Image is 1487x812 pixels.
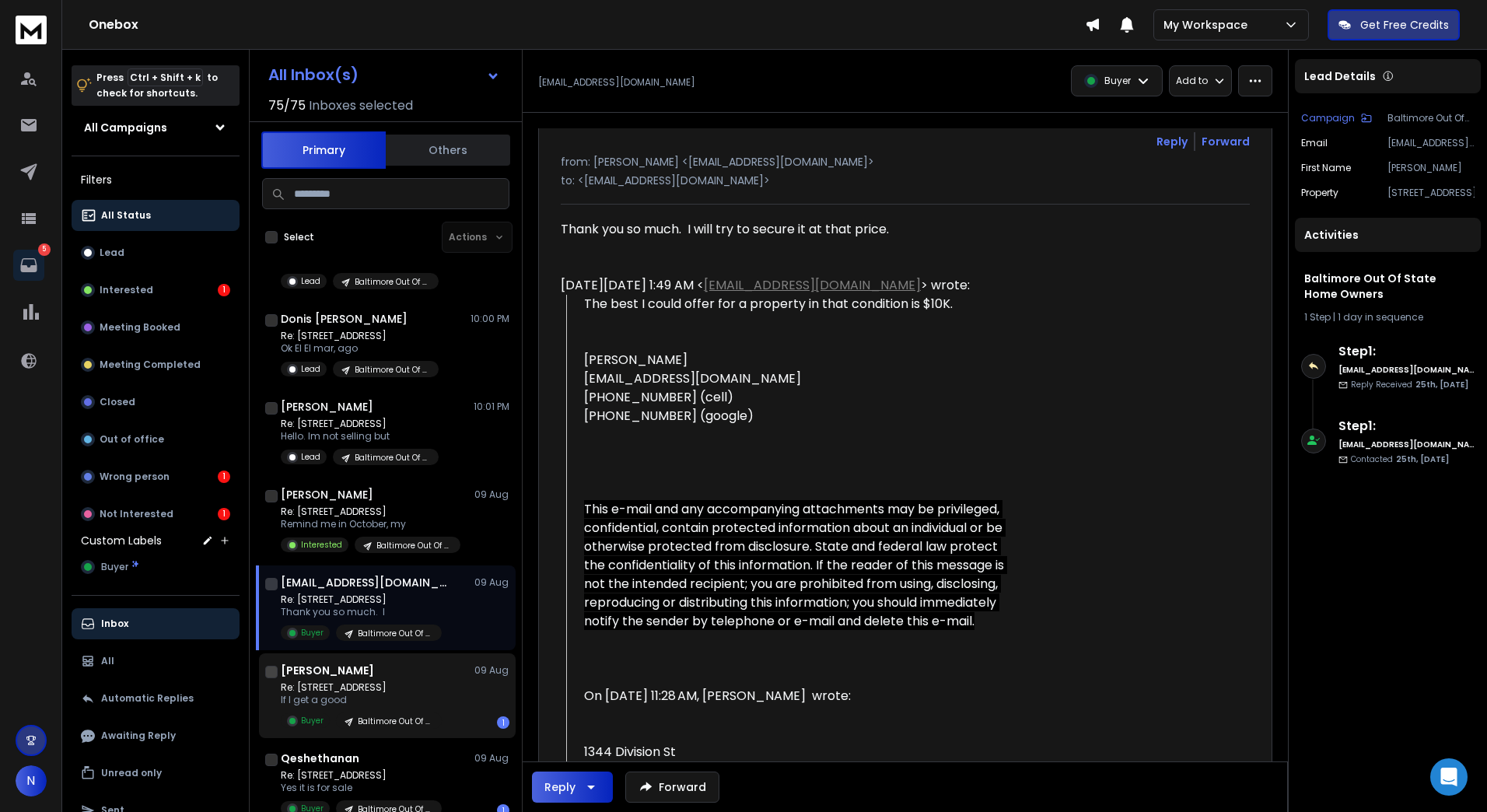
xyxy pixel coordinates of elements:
[281,487,373,502] h1: [PERSON_NAME]
[1351,379,1468,390] p: Reply Received
[386,133,510,167] button: Others
[358,628,432,639] p: Baltimore Out Of State Home Owners
[584,743,1015,761] div: 1344 Division St
[561,173,1250,188] p: to: <[EMAIL_ADDRESS][DOMAIN_NAME]>
[281,593,442,606] p: Re: [STREET_ADDRESS]
[72,237,240,268] button: Lead
[1301,162,1351,174] p: First Name
[1415,379,1468,390] span: 25th, [DATE]
[72,112,240,143] button: All Campaigns
[497,716,509,729] div: 1
[96,70,218,101] p: Press to check for shortcuts.
[474,664,509,677] p: 09 Aug
[101,561,128,573] span: Buyer
[268,67,359,82] h1: All Inbox(s)
[301,275,320,287] p: Lead
[281,751,359,766] h1: Qeshethanan
[584,687,1015,724] blockquote: On [DATE] 11:28 AM, [PERSON_NAME] wrote:
[281,330,439,342] p: Re: [STREET_ADDRESS]
[281,769,442,782] p: Re: [STREET_ADDRESS]
[72,387,240,418] button: Closed
[72,169,240,191] h3: Filters
[100,359,201,371] p: Meeting Completed
[89,16,1085,34] h1: Onebox
[72,312,240,343] button: Meeting Booked
[218,284,230,296] div: 1
[101,692,194,705] p: Automatic Replies
[218,508,230,520] div: 1
[561,276,1015,295] div: [DATE][DATE] 1:49 AM < > wrote:
[532,772,613,803] button: Reply
[218,471,230,483] div: 1
[268,96,306,115] span: 75 / 75
[72,499,240,530] button: Not Interested1
[584,388,1015,407] div: [PHONE_NUMBER] (cell)
[474,488,509,501] p: 09 Aug
[584,407,1015,425] div: [PHONE_NUMBER] (google)
[1387,112,1475,124] p: Baltimore Out Of State Home Owners
[561,220,1015,239] div: Thank you so much. I will try to secure it at that price.
[1295,218,1481,252] div: Activities
[584,369,1015,388] div: [EMAIL_ADDRESS][DOMAIN_NAME]
[81,533,162,548] h3: Custom Labels
[72,200,240,231] button: All Status
[284,231,314,243] label: Select
[281,575,452,590] h1: [EMAIL_ADDRESS][DOMAIN_NAME]
[1301,187,1338,199] p: Property
[100,396,135,408] p: Closed
[101,730,176,742] p: Awaiting Reply
[474,752,509,765] p: 09 Aug
[1387,162,1475,174] p: [PERSON_NAME]
[101,209,151,222] p: All Status
[355,276,429,288] p: Baltimore Out Of State Home Owners
[281,430,439,443] p: Hello. Im not selling but
[261,131,386,169] button: Primary
[1304,68,1376,84] p: Lead Details
[1338,310,1423,324] span: 1 day in sequence
[281,506,460,518] p: Re: [STREET_ADDRESS]
[101,618,128,630] p: Inbox
[72,424,240,455] button: Out of office
[1156,134,1188,149] button: Reply
[100,508,173,520] p: Not Interested
[101,767,162,779] p: Unread only
[301,715,324,726] p: Buyer
[100,247,124,259] p: Lead
[100,321,180,334] p: Meeting Booked
[355,452,429,464] p: Baltimore Out Of State Home Owners
[355,364,429,376] p: Baltimore Out Of State Home Owners
[281,606,442,618] p: Thank you so much. I
[625,772,719,803] button: Forward
[1351,453,1449,465] p: Contacted
[301,627,324,639] p: Buyer
[471,313,509,325] p: 10:00 PM
[72,646,240,677] button: All
[301,363,320,375] p: Lead
[281,681,442,694] p: Re: [STREET_ADDRESS]
[1104,75,1131,87] p: Buyer
[281,694,442,706] p: If I get a good
[1396,453,1449,465] span: 25th, [DATE]
[1430,758,1468,796] div: Open Intercom Messenger
[101,655,114,667] p: All
[358,716,432,727] p: Baltimore Out Of State Home Owners
[1163,17,1254,33] p: My Workspace
[16,765,47,796] button: N
[1304,311,1471,324] div: |
[376,540,451,551] p: Baltimore Out Of State Home Owners
[281,518,460,530] p: Remind me in October, my
[72,275,240,306] button: Interested1
[538,76,695,89] p: [EMAIL_ADDRESS][DOMAIN_NAME]
[1304,310,1331,324] span: 1 Step
[72,349,240,380] button: Meeting Completed
[38,243,51,256] p: 5
[544,779,576,795] div: Reply
[1176,75,1208,87] p: Add to
[1202,134,1250,149] div: Forward
[301,451,320,463] p: Lead
[128,68,203,86] span: Ctrl + Shift + k
[1338,439,1475,450] h6: [EMAIL_ADDRESS][DOMAIN_NAME]
[281,311,408,327] h1: Donis [PERSON_NAME]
